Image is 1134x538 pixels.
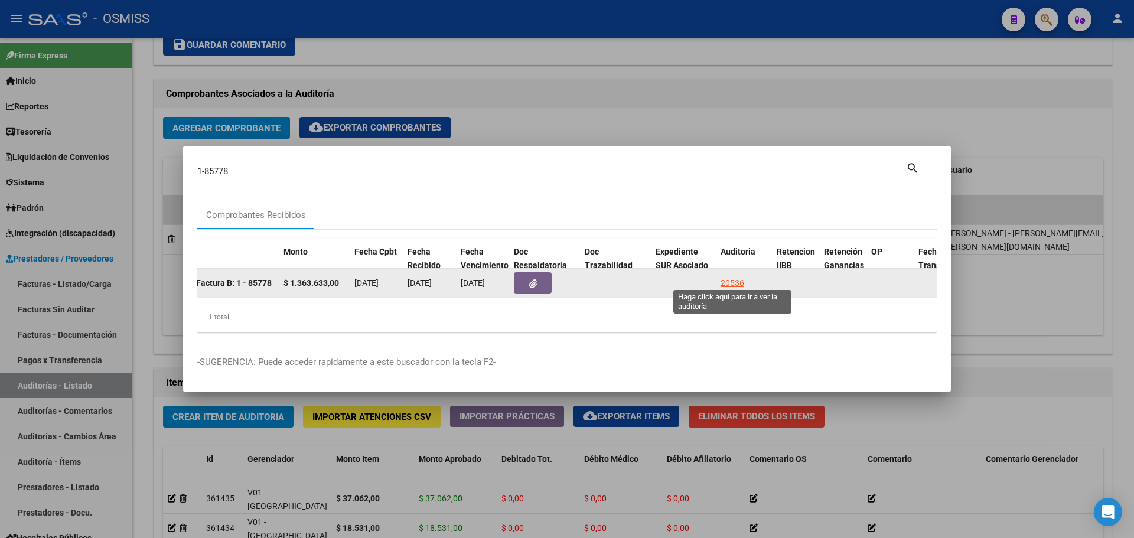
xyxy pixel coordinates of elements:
[354,247,397,256] span: Fecha Cpbt
[509,239,580,291] datatable-header-cell: Doc Respaldatoria
[461,247,509,270] span: Fecha Vencimiento
[283,247,308,256] span: Monto
[824,247,864,270] span: Retención Ganancias
[914,239,979,291] datatable-header-cell: Fecha Transferido
[585,247,633,270] span: Doc Trazabilidad
[866,239,914,291] datatable-header-cell: OP
[871,247,882,256] span: OP
[279,239,350,291] datatable-header-cell: Monto
[871,278,874,288] span: -
[651,239,716,291] datatable-header-cell: Expediente SUR Asociado
[721,276,744,290] div: 20536
[514,247,567,270] span: Doc Respaldatoria
[283,278,339,288] strong: $ 1.363.633,00
[197,302,937,332] div: 1 total
[354,278,379,288] span: [DATE]
[721,247,755,256] span: Auditoria
[580,239,651,291] datatable-header-cell: Doc Trazabilidad
[716,239,772,291] datatable-header-cell: Auditoria
[1094,498,1122,526] div: Open Intercom Messenger
[408,247,441,270] span: Fecha Recibido
[906,160,920,174] mat-icon: search
[403,239,456,291] datatable-header-cell: Fecha Recibido
[461,278,485,288] span: [DATE]
[196,279,272,288] strong: Factura B: 1 - 85778
[206,208,306,222] div: Comprobantes Recibidos
[197,356,937,369] p: -SUGERENCIA: Puede acceder rapidamente a este buscador con la tecla F2-
[350,239,403,291] datatable-header-cell: Fecha Cpbt
[772,239,819,291] datatable-header-cell: Retencion IIBB
[819,239,866,291] datatable-header-cell: Retención Ganancias
[918,247,963,270] span: Fecha Transferido
[777,247,815,270] span: Retencion IIBB
[408,278,432,288] span: [DATE]
[656,247,708,270] span: Expediente SUR Asociado
[161,239,279,291] datatable-header-cell: CPBT
[456,239,509,291] datatable-header-cell: Fecha Vencimiento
